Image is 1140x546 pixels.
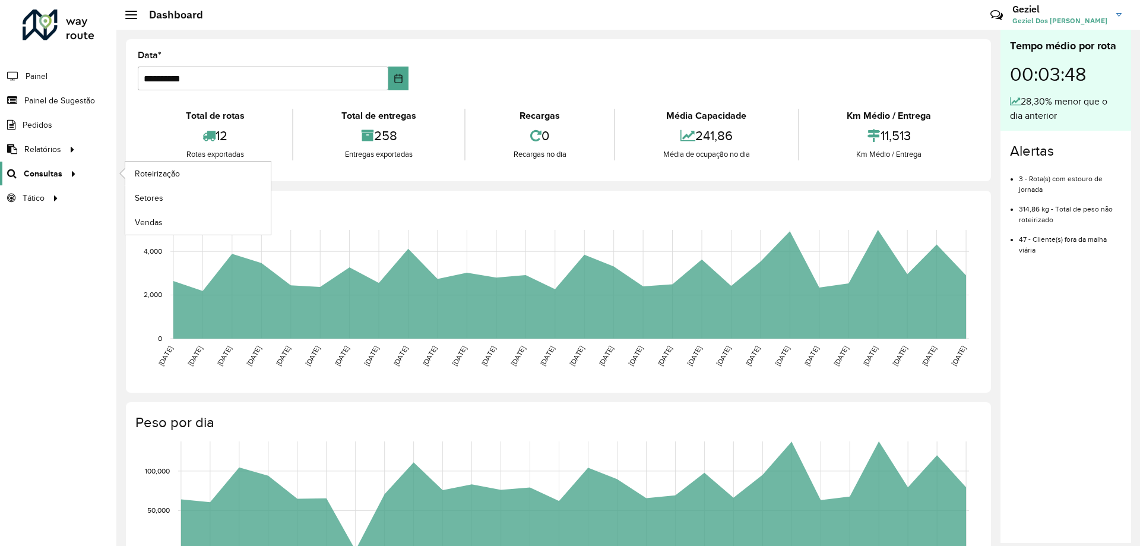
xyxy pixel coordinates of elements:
div: Total de rotas [141,109,289,123]
text: [DATE] [920,345,938,367]
text: 2,000 [144,291,162,299]
div: 00:03:48 [1010,54,1122,94]
text: [DATE] [950,345,967,367]
text: [DATE] [656,345,673,367]
text: [DATE] [421,345,438,367]
div: Km Médio / Entrega [802,109,976,123]
text: [DATE] [715,345,732,367]
div: 241,86 [618,123,794,149]
text: [DATE] [803,345,820,367]
text: [DATE] [392,345,409,367]
div: 12 [141,123,289,149]
h4: Alertas [1010,143,1122,160]
text: [DATE] [245,345,262,367]
text: 0 [158,334,162,342]
a: Vendas [125,210,271,234]
span: Geziel Dos [PERSON_NAME] [1012,15,1107,26]
text: [DATE] [744,345,761,367]
div: Km Médio / Entrega [802,149,976,160]
span: Relatórios [24,143,61,156]
h2: Dashboard [137,8,203,21]
text: [DATE] [509,345,527,367]
div: Recargas no dia [468,149,611,160]
text: [DATE] [539,345,556,367]
span: Painel [26,70,47,83]
text: [DATE] [304,345,321,367]
div: Total de entregas [296,109,461,123]
div: 258 [296,123,461,149]
span: Painel de Sugestão [24,94,95,107]
text: [DATE] [216,345,233,367]
div: 0 [468,123,611,149]
span: Setores [135,192,163,204]
text: [DATE] [333,345,350,367]
label: Data [138,48,161,62]
li: 47 - Cliente(s) fora da malha viária [1019,225,1122,255]
text: [DATE] [451,345,468,367]
div: Média de ocupação no dia [618,149,794,160]
div: Média Capacidade [618,109,794,123]
span: Tático [23,192,45,204]
text: [DATE] [832,345,850,367]
text: [DATE] [685,345,702,367]
div: Tempo médio por rota [1010,38,1122,54]
span: Consultas [24,168,62,180]
span: Vendas [135,216,163,229]
li: 314,86 kg - Total de peso não roteirizado [1019,195,1122,225]
button: Choose Date [388,67,409,90]
text: [DATE] [597,345,615,367]
text: 50,000 [147,507,170,515]
text: [DATE] [480,345,497,367]
div: 11,513 [802,123,976,149]
div: Rotas exportadas [141,149,289,160]
text: [DATE] [568,345,585,367]
text: [DATE] [186,345,204,367]
text: [DATE] [157,345,174,367]
text: [DATE] [891,345,908,367]
div: Entregas exportadas [296,149,461,160]
text: [DATE] [774,345,791,367]
a: Roteirização [125,162,271,185]
text: [DATE] [627,345,644,367]
h3: Geziel [1012,4,1107,15]
span: Pedidos [23,119,52,131]
text: [DATE] [363,345,380,367]
text: [DATE] [274,345,292,367]
text: 4,000 [144,247,162,255]
span: Roteirização [135,168,180,180]
h4: Capacidade por dia [135,203,979,220]
div: Recargas [468,109,611,123]
a: Setores [125,186,271,210]
h4: Peso por dia [135,414,979,431]
text: 100,000 [145,467,170,475]
text: [DATE] [862,345,879,367]
div: 28,30% menor que o dia anterior [1010,94,1122,123]
li: 3 - Rota(s) com estouro de jornada [1019,165,1122,195]
a: Contato Rápido [984,2,1009,28]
